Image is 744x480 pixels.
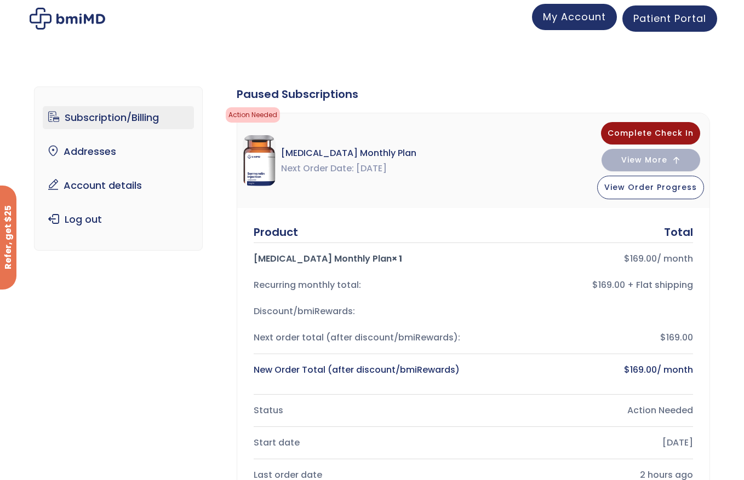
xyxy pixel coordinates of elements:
span: $ [624,252,630,265]
div: $169.00 + Flat shipping [482,277,693,293]
div: Start date [254,435,465,450]
a: Account details [43,174,194,197]
div: Status [254,403,465,418]
div: Action Needed [482,403,693,418]
bdi: 169.00 [624,363,657,376]
div: Product [254,224,298,240]
span: View More [621,157,667,164]
a: Addresses [43,140,194,163]
a: Subscription/Billing [43,106,194,129]
div: New Order Total (after discount/bmiRewards) [254,362,465,378]
div: [DATE] [482,435,693,450]
div: / month [482,251,693,267]
bdi: 169.00 [624,252,657,265]
div: Total [664,224,693,240]
div: Paused Subscriptions [237,86,710,102]
span: $ [624,363,630,376]
a: My Account [532,4,617,30]
span: View Order Progress [604,182,697,193]
span: [DATE] [356,161,387,176]
span: Action Needed [226,107,280,123]
span: [MEDICAL_DATA] Monthly Plan [281,146,416,161]
a: Patient Portal [622,5,717,32]
img: Sermorelin Monthly Plan [243,135,276,186]
span: Patient Portal [633,11,706,25]
a: Log out [43,208,194,231]
img: My account [30,8,105,30]
div: Next order total (after discount/bmiRewards): [254,330,465,345]
span: My Account [543,10,606,24]
button: Complete Check In [601,122,700,144]
span: Next Order Date [281,161,354,176]
div: / month [482,362,693,378]
div: $169.00 [482,330,693,345]
button: View More [602,149,700,171]
nav: Account pages [34,86,203,251]
span: Complete Check In [608,128,694,138]
button: View Order Progress [597,176,704,199]
strong: × 1 [392,252,402,265]
div: Recurring monthly total: [254,277,465,293]
div: [MEDICAL_DATA] Monthly Plan [254,251,465,267]
div: Discount/bmiRewards: [254,304,465,319]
